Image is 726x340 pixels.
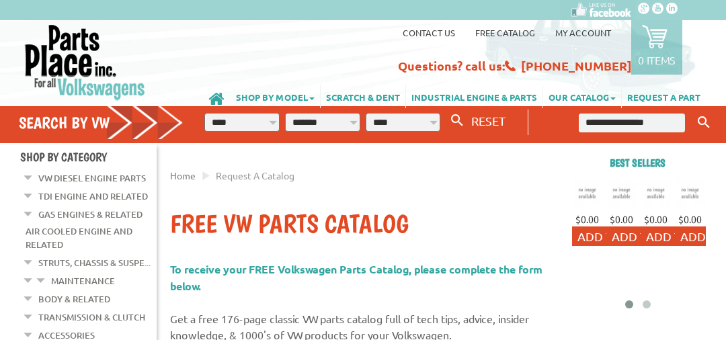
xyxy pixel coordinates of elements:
h4: Shop By Category [20,150,157,164]
button: RESET [466,111,511,130]
span: Add to Cart [646,229,723,243]
span: $0.00 [644,213,668,225]
a: My Account [555,27,611,38]
span: $0.00 [575,213,599,225]
button: Keyword Search [694,112,714,134]
span: Add to Cart [577,229,654,243]
a: Home [170,169,196,181]
h4: Search by VW [19,113,184,132]
span: $0.00 [678,213,702,225]
h2: Best sellers [570,157,706,169]
button: Add to Cart [606,226,694,246]
a: Air Cooled Engine and Related [26,222,132,253]
a: 0 items [631,20,682,75]
a: Struts, Chassis & Suspe... [38,254,151,271]
a: SCRATCH & DENT [321,85,405,108]
span: Request a Catalog [216,169,294,181]
a: Contact us [403,27,455,38]
a: TDI Engine and Related [38,187,148,205]
h1: Free VW Parts Catalog [170,208,557,241]
a: Transmission & Clutch [38,308,145,326]
span: To receive your FREE Volkswagen Parts Catalog, please complete the form below. [170,262,542,293]
a: OUR CATALOG [543,85,621,108]
span: Add to Cart [612,229,688,243]
a: REQUEST A PART [622,85,706,108]
a: VW Diesel Engine Parts [38,169,146,187]
button: Add to Cart [572,226,659,246]
img: Parts Place Inc! [24,24,147,101]
a: Maintenance [51,272,115,290]
a: Gas Engines & Related [38,206,143,223]
a: Free Catalog [475,27,535,38]
a: SHOP BY MODEL [231,85,320,108]
a: INDUSTRIAL ENGINE & PARTS [406,85,542,108]
a: Body & Related [38,290,110,308]
p: 0 items [638,53,676,67]
span: RESET [471,114,506,128]
button: Search By VW... [446,111,469,130]
span: $0.00 [610,213,633,225]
